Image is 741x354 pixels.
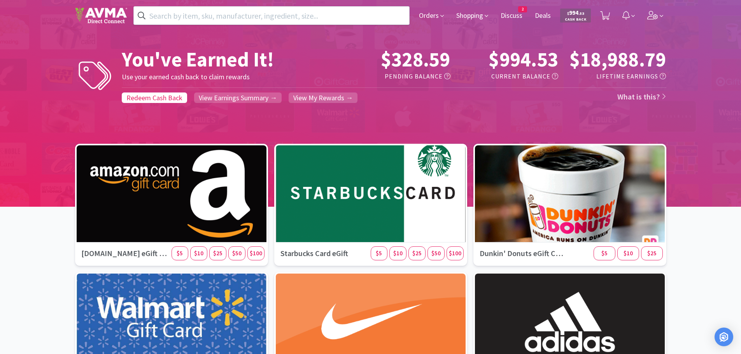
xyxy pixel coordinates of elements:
[647,249,657,257] span: $25
[194,92,282,103] a: View Earnings Summary →
[134,7,410,24] input: Search by item, sku, manufacturer, ingredient, size...
[560,5,591,26] a: $994.53Cash Back
[624,249,633,257] span: $10
[565,17,586,23] span: Cash Back
[126,93,182,102] span: Redeem Cash Back
[601,249,608,257] span: $5
[293,93,353,102] span: View My Rewards →
[412,249,422,257] span: $25
[199,93,277,102] span: View Earnings Summary →
[617,92,666,101] a: What is this?
[250,249,262,257] span: $100
[567,9,584,16] span: 994
[519,7,527,12] span: 2
[122,71,349,83] h5: Use your earned cash back to claim rewards
[75,7,127,24] img: ab428b2523a64453a0cb423610d9ac4c_102.png
[498,12,526,19] a: Discuss2
[393,249,403,257] span: $10
[349,71,450,82] h5: Pending Balance
[489,47,558,72] span: $994.53
[457,71,558,82] h5: Current Balance
[569,47,666,72] span: $18,988.79
[475,242,570,264] h3: Dunkin' Donuts eGift Card
[289,92,357,103] a: View My Rewards →
[213,249,222,257] span: $25
[194,249,203,257] span: $10
[77,242,172,264] h3: [DOMAIN_NAME] eGift Card
[381,47,450,72] span: $328.59
[376,249,382,257] span: $5
[122,47,349,71] h1: You've Earned It!
[449,249,461,257] span: $100
[276,242,371,264] h3: Starbucks Card eGift
[567,11,569,16] span: $
[564,71,666,82] h5: Lifetime Earnings
[431,249,441,257] span: $50
[177,249,183,257] span: $5
[715,328,733,346] div: Open Intercom Messenger
[532,12,554,19] a: Deals
[122,92,187,103] a: Redeem Cash Back
[232,249,242,257] span: $50
[578,11,584,16] span: . 53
